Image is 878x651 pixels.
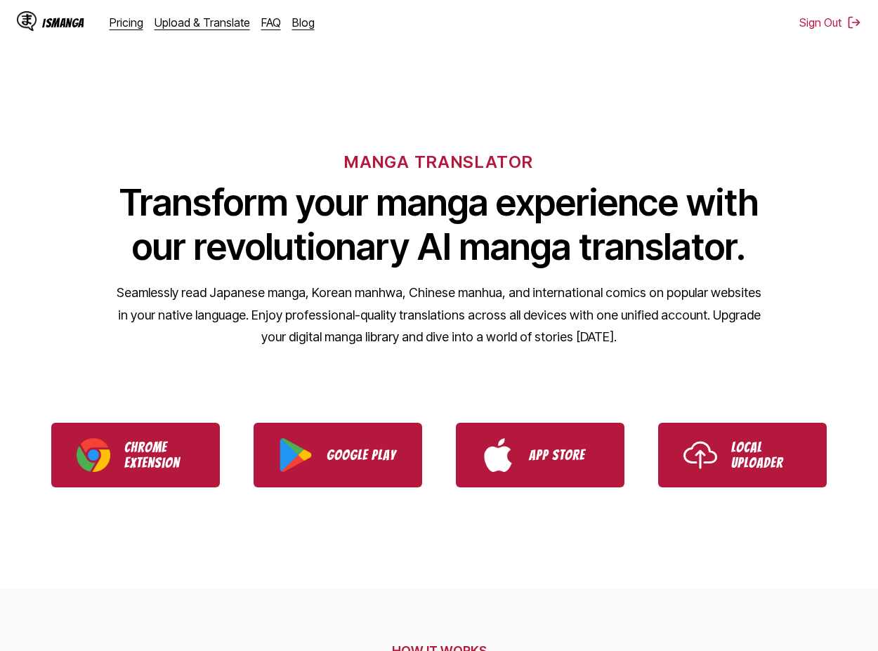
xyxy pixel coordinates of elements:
img: Upload icon [683,438,717,472]
a: Upload & Translate [155,15,250,29]
a: Blog [292,15,315,29]
p: App Store [529,447,599,463]
a: Pricing [110,15,143,29]
a: Download IsManga Chrome Extension [51,423,220,487]
a: IsManga LogoIsManga [17,11,110,34]
img: Sign out [847,15,861,29]
p: Chrome Extension [124,440,195,471]
img: App Store logo [481,438,515,472]
button: Sign Out [799,15,861,29]
h6: MANGA TRANSLATOR [344,152,533,172]
a: Download IsManga from Google Play [254,423,422,487]
img: IsManga Logo [17,11,37,31]
img: Chrome logo [77,438,110,472]
img: Google Play logo [279,438,313,472]
h1: Transform your manga experience with our revolutionary AI manga translator. [116,180,762,269]
a: Use IsManga Local Uploader [658,423,827,487]
p: Seamlessly read Japanese manga, Korean manhwa, Chinese manhua, and international comics on popula... [116,282,762,348]
p: Local Uploader [731,440,801,471]
div: IsManga [42,16,84,29]
a: FAQ [261,15,281,29]
a: Download IsManga from App Store [456,423,624,487]
p: Google Play [327,447,397,463]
